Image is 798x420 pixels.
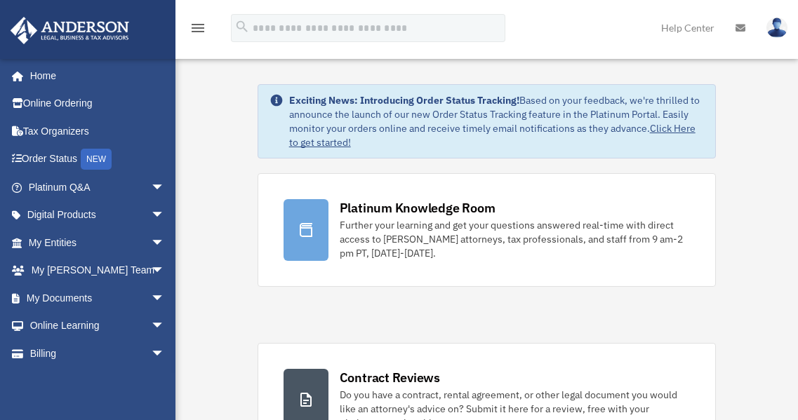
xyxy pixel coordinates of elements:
[234,19,250,34] i: search
[6,17,133,44] img: Anderson Advisors Platinum Portal
[151,173,179,202] span: arrow_drop_down
[10,257,186,285] a: My [PERSON_NAME] Teamarrow_drop_down
[10,173,186,201] a: Platinum Q&Aarrow_drop_down
[766,18,787,38] img: User Pic
[189,20,206,36] i: menu
[10,117,186,145] a: Tax Organizers
[81,149,112,170] div: NEW
[10,90,186,118] a: Online Ordering
[340,218,691,260] div: Further your learning and get your questions answered real-time with direct access to [PERSON_NAM...
[10,339,186,367] a: Billingarrow_drop_down
[151,284,179,313] span: arrow_drop_down
[289,93,705,149] div: Based on your feedback, we're thrilled to announce the launch of our new Order Status Tracking fe...
[151,339,179,368] span: arrow_drop_down
[10,145,186,174] a: Order StatusNEW
[340,199,496,217] div: Platinum Knowledge Room
[151,312,179,341] span: arrow_drop_down
[10,367,186,395] a: Events Calendar
[151,201,179,230] span: arrow_drop_down
[189,25,206,36] a: menu
[10,284,186,312] a: My Documentsarrow_drop_down
[289,122,696,149] a: Click Here to get started!
[10,229,186,257] a: My Entitiesarrow_drop_down
[10,62,179,90] a: Home
[151,229,179,257] span: arrow_drop_down
[340,369,440,386] div: Contract Reviews
[10,312,186,340] a: Online Learningarrow_drop_down
[289,94,519,107] strong: Exciting News: Introducing Order Status Tracking!
[258,173,717,287] a: Platinum Knowledge Room Further your learning and get your questions answered real-time with dire...
[10,201,186,229] a: Digital Productsarrow_drop_down
[151,257,179,285] span: arrow_drop_down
